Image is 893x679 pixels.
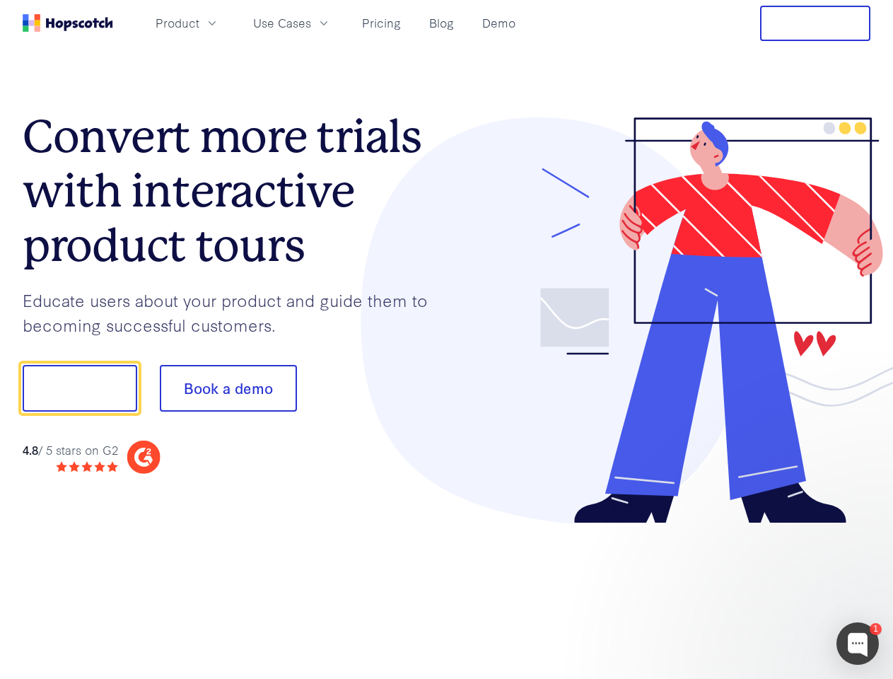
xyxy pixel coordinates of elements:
button: Show me! [23,365,137,412]
span: Use Cases [253,14,311,32]
span: Product [156,14,199,32]
div: 1 [870,623,882,635]
button: Product [147,11,228,35]
div: / 5 stars on G2 [23,441,118,459]
h1: Convert more trials with interactive product tours [23,110,447,272]
a: Blog [424,11,460,35]
button: Book a demo [160,365,297,412]
a: Home [23,14,113,32]
button: Free Trial [760,6,870,41]
p: Educate users about your product and guide them to becoming successful customers. [23,288,447,337]
strong: 4.8 [23,441,38,458]
a: Demo [477,11,521,35]
button: Use Cases [245,11,339,35]
a: Pricing [356,11,407,35]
